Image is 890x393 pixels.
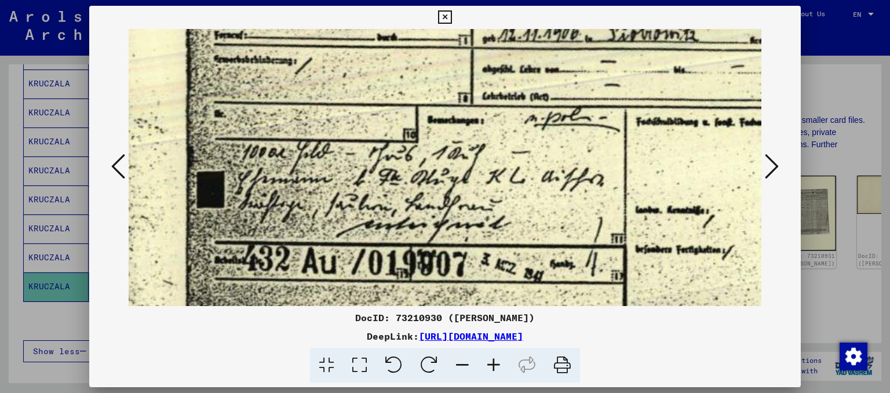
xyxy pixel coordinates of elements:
[89,329,801,343] div: DeepLink:
[839,342,867,370] div: Change consent
[419,330,523,342] a: [URL][DOMAIN_NAME]
[840,343,867,370] img: Change consent
[89,311,801,325] div: DocID: 73210930 ([PERSON_NAME])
